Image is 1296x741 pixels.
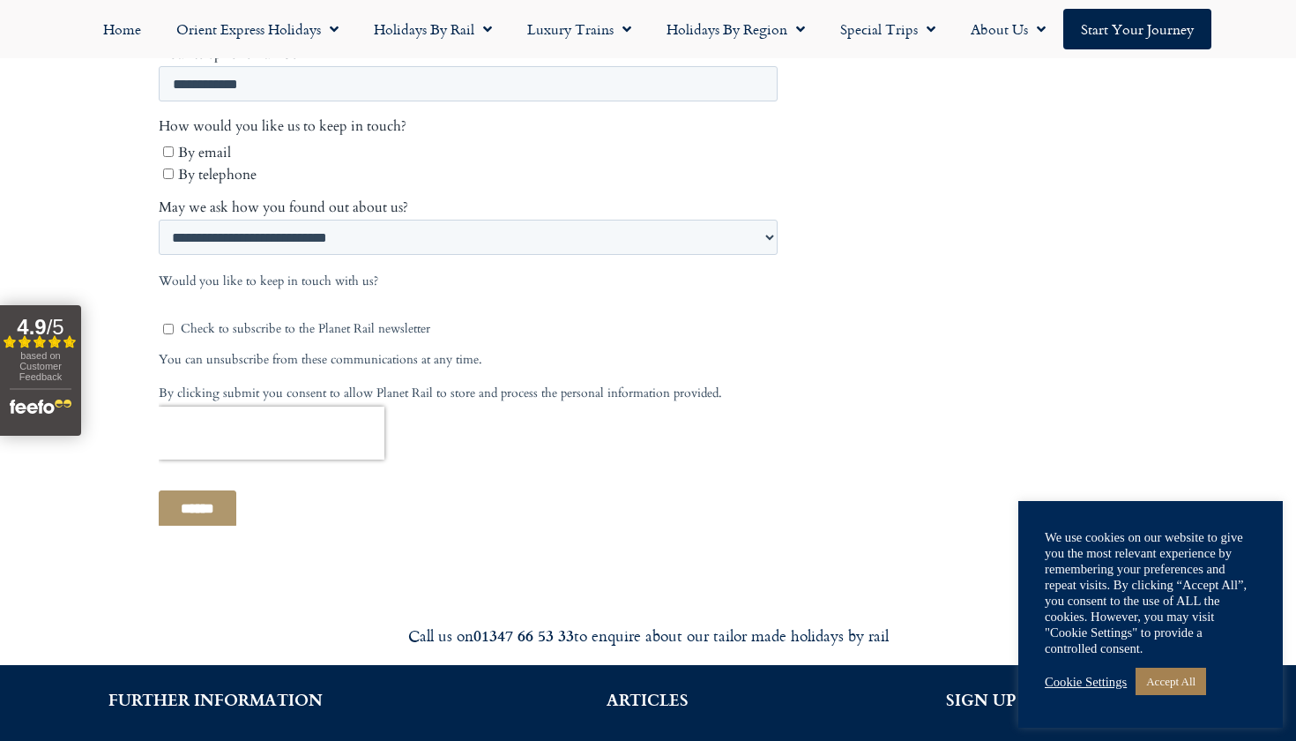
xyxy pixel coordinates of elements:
[356,9,510,49] a: Holidays by Rail
[154,625,1142,646] div: Call us on to enquire about our tailor made holidays by rail
[159,9,356,49] a: Orient Express Holidays
[1045,674,1127,690] a: Cookie Settings
[9,9,1287,49] nav: Menu
[19,638,72,657] span: By email
[510,9,649,49] a: Luxury Trains
[823,9,953,49] a: Special Trips
[890,692,1270,723] h2: SIGN UP FOR THE PLANET RAIL NEWSLETTER
[4,641,15,652] input: By email
[313,394,403,414] span: Your last name
[86,9,159,49] a: Home
[19,660,98,679] span: By telephone
[4,663,15,674] input: By telephone
[953,9,1063,49] a: About Us
[473,624,574,647] strong: 01347 66 53 33
[1136,668,1206,695] a: Accept All
[458,692,838,707] h2: ARTICLES
[1045,529,1256,656] div: We use cookies on our website to give you the most relevant experience by remembering your prefer...
[649,9,823,49] a: Holidays by Region
[26,692,406,707] h2: FURTHER INFORMATION
[1063,9,1211,49] a: Start your Journey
